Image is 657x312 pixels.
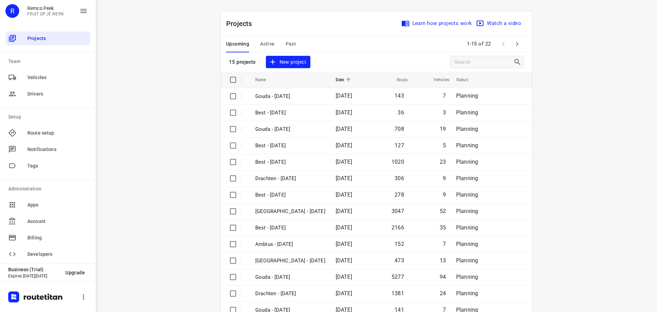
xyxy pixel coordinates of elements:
span: Planning [456,92,478,99]
span: Name [255,76,275,84]
span: Past [286,40,296,48]
span: 127 [395,142,404,149]
span: Planning [456,208,478,214]
p: Drachten - Monday [255,290,325,298]
span: [DATE] [336,126,352,132]
span: [DATE] [336,142,352,149]
span: 9 [443,191,446,198]
div: Drivers [5,87,90,101]
span: 19 [440,126,446,132]
div: Notifications [5,142,90,156]
span: Planning [456,159,478,165]
span: Projects [27,35,88,42]
p: Best - Thursday [255,142,325,150]
span: Notifications [27,146,88,153]
span: [DATE] [336,92,352,99]
span: Planning [456,175,478,182]
span: Planning [456,290,478,297]
span: 3047 [391,208,404,214]
button: New project [266,56,310,68]
span: Planning [456,224,478,231]
span: Route setup [27,129,88,137]
span: Stops [388,76,408,84]
span: 94 [440,274,446,280]
div: Search [513,58,524,66]
p: Best - Tuesday [255,191,325,199]
span: 5 [443,142,446,149]
div: Vehicles [5,71,90,84]
p: Antwerpen - Monday [255,257,325,265]
span: Planning [456,191,478,198]
span: 278 [395,191,404,198]
span: 35 [440,224,446,231]
span: Tags [27,162,88,170]
p: Gouda - Friday [255,92,325,100]
p: Projects [226,18,258,29]
span: 36 [398,109,404,116]
span: Previous Page [497,37,510,51]
span: [DATE] [336,241,352,247]
span: 2166 [391,224,404,231]
div: Developers [5,247,90,261]
span: 473 [395,257,404,264]
span: Drivers [27,90,88,98]
span: Apps [27,201,88,209]
p: FRUIT OP JE WERK [27,12,64,16]
button: Upgrade [60,266,90,279]
span: 1-15 of 22 [464,37,494,51]
p: Team [8,58,90,65]
span: 152 [395,241,404,247]
span: [DATE] [336,191,352,198]
div: Projects [5,32,90,45]
span: Vehicles [27,74,88,81]
span: Vehicles [425,76,449,84]
span: 13 [440,257,446,264]
p: Best - Friday [255,109,325,117]
span: 52 [440,208,446,214]
div: Apps [5,198,90,212]
span: 3 [443,109,446,116]
span: 23 [440,159,446,165]
span: Planning [456,257,478,264]
p: Expires [DATE][DATE] [8,274,60,278]
span: [DATE] [336,224,352,231]
span: Next Page [510,37,524,51]
span: [DATE] [336,257,352,264]
span: 5277 [391,274,404,280]
span: Active [260,40,274,48]
span: Planning [456,241,478,247]
span: Upcoming [226,40,249,48]
span: Upgrade [65,270,85,275]
p: Remco Peek [27,5,64,11]
span: [DATE] [336,208,352,214]
span: Status [456,76,477,84]
span: 306 [395,175,404,182]
span: [DATE] [336,109,352,116]
span: Planning [456,142,478,149]
div: Route setup [5,126,90,140]
span: 1381 [391,290,404,297]
span: [DATE] [336,159,352,165]
span: 24 [440,290,446,297]
span: 143 [395,92,404,99]
p: Business (Trial) [8,267,60,272]
p: Administration [8,185,90,192]
p: Ambius - Monday [255,240,325,248]
span: 7 [443,92,446,99]
span: New project [270,58,306,66]
span: Planning [456,109,478,116]
span: [DATE] [336,274,352,280]
span: Date [336,76,353,84]
div: Billing [5,231,90,245]
span: Account [27,218,88,225]
p: Gouda - Thursday [255,125,325,133]
div: Account [5,214,90,228]
input: Search projects [454,57,513,67]
div: R [5,4,19,18]
span: 1020 [391,159,404,165]
p: Zwolle - Monday [255,208,325,215]
p: 15 projects [229,59,256,65]
span: Billing [27,234,88,241]
p: Best - Monday [255,224,325,232]
span: Developers [27,251,88,258]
